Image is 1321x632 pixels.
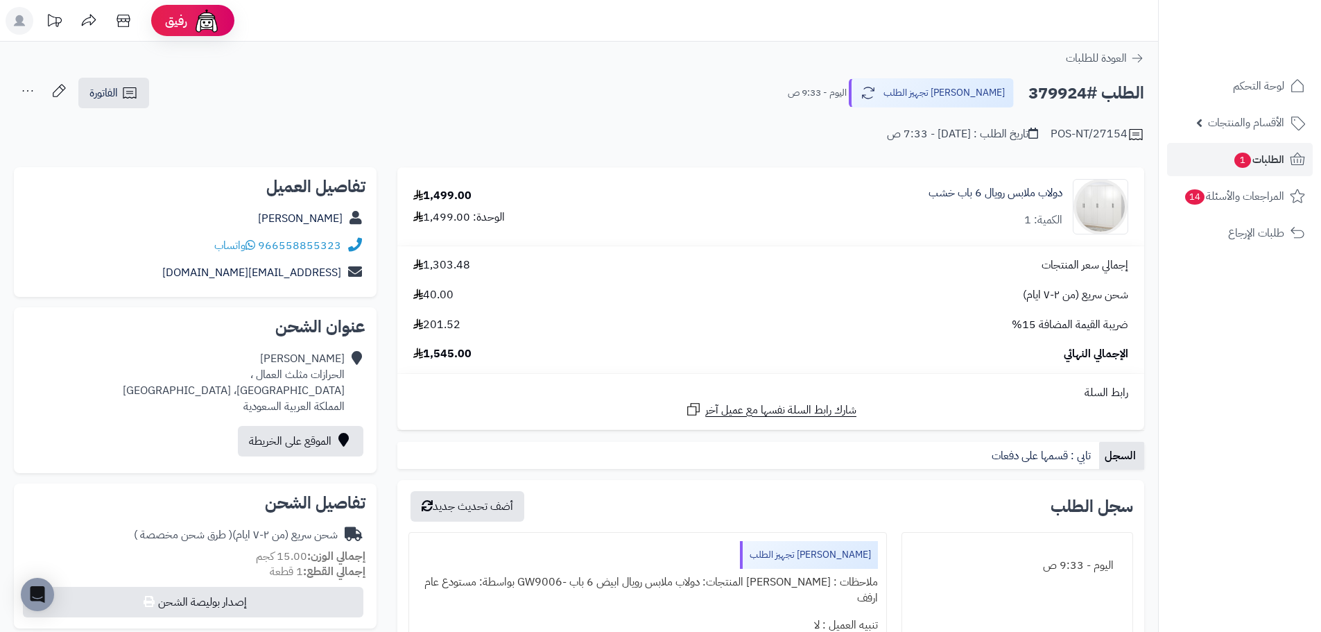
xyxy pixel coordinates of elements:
span: 1 [1234,153,1251,168]
h2: تفاصيل العميل [25,178,365,195]
span: إجمالي سعر المنتجات [1042,257,1128,273]
span: العودة للطلبات [1066,50,1127,67]
a: تحديثات المنصة [37,7,71,38]
span: طلبات الإرجاع [1228,223,1284,243]
div: الكمية: 1 [1024,212,1062,228]
h3: سجل الطلب [1051,498,1133,515]
button: [PERSON_NAME] تجهيز الطلب [849,78,1014,108]
a: تابي : قسمها على دفعات [986,442,1099,470]
a: المراجعات والأسئلة14 [1167,180,1313,213]
img: ai-face.png [193,7,221,35]
span: الأقسام والمنتجات [1208,113,1284,133]
a: [EMAIL_ADDRESS][DOMAIN_NAME] [162,264,341,281]
span: 201.52 [413,317,460,333]
a: 966558855323 [258,237,341,254]
div: الوحدة: 1,499.00 [413,210,505,225]
span: الإجمالي النهائي [1064,346,1128,362]
a: السجل [1099,442,1144,470]
div: Open Intercom Messenger [21,578,54,611]
div: [PERSON_NAME] تجهيز الطلب [740,541,878,569]
a: الطلبات1 [1167,143,1313,176]
span: الطلبات [1233,150,1284,169]
strong: إجمالي القطع: [303,563,365,580]
strong: إجمالي الوزن: [307,548,365,565]
span: 14 [1185,189,1205,205]
span: شحن سريع (من ٢-٧ ايام) [1023,287,1128,303]
div: رابط السلة [403,385,1139,401]
img: 1747846302-1-90x90.jpg [1073,179,1128,234]
div: شحن سريع (من ٢-٧ ايام) [134,527,338,543]
h2: عنوان الشحن [25,318,365,335]
span: رفيق [165,12,187,29]
a: دولاب ملابس رويال 6 باب خشب [929,185,1062,201]
span: الفاتورة [89,85,118,101]
button: أضف تحديث جديد [411,491,524,522]
span: ضريبة القيمة المضافة 15% [1012,317,1128,333]
div: 1,499.00 [413,188,472,204]
h2: الطلب #379924 [1028,79,1144,108]
span: شارك رابط السلة نفسها مع عميل آخر [705,402,856,418]
a: طلبات الإرجاع [1167,216,1313,250]
small: اليوم - 9:33 ص [788,86,847,100]
button: إصدار بوليصة الشحن [23,587,363,617]
a: [PERSON_NAME] [258,210,343,227]
a: شارك رابط السلة نفسها مع عميل آخر [685,401,856,418]
div: [PERSON_NAME] الحرازات مثلث العمال ، [GEOGRAPHIC_DATA]، [GEOGRAPHIC_DATA] المملكة العربية السعودية [123,351,345,414]
div: ملاحظات : [PERSON_NAME] المنتجات: دولاب ملابس رويال ابيض 6 باب -GW9006 بواسطة: مستودع عام ارفف [417,569,877,612]
div: تاريخ الطلب : [DATE] - 7:33 ص [887,126,1038,142]
span: 1,545.00 [413,346,472,362]
a: العودة للطلبات [1066,50,1144,67]
span: المراجعات والأسئلة [1184,187,1284,206]
a: واتساب [214,237,255,254]
small: 1 قطعة [270,563,365,580]
a: الموقع على الخريطة [238,426,363,456]
span: 40.00 [413,287,454,303]
span: ( طرق شحن مخصصة ) [134,527,232,543]
span: لوحة التحكم [1233,76,1284,96]
a: لوحة التحكم [1167,69,1313,103]
span: 1,303.48 [413,257,470,273]
small: 15.00 كجم [256,548,365,565]
img: logo-2.png [1227,35,1308,65]
div: اليوم - 9:33 ص [910,552,1124,579]
h2: تفاصيل الشحن [25,495,365,511]
a: الفاتورة [78,78,149,108]
div: POS-NT/27154 [1051,126,1144,143]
